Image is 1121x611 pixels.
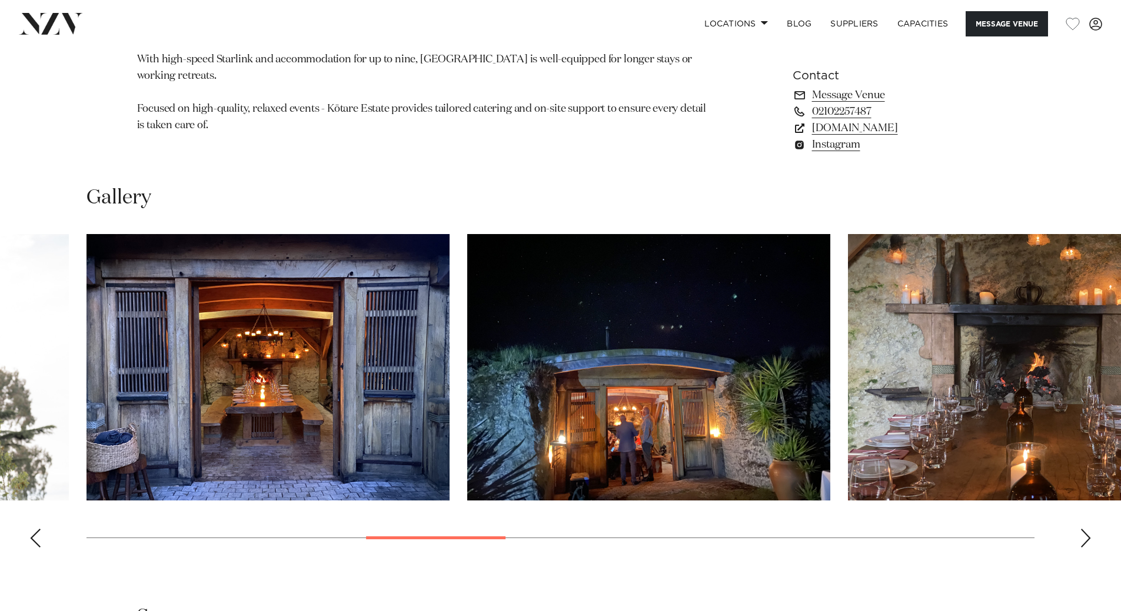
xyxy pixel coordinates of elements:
swiper-slide: 7 / 17 [467,234,830,500]
button: Message Venue [966,11,1048,36]
h6: Contact [793,67,984,85]
swiper-slide: 6 / 17 [87,234,450,500]
a: Instagram [793,136,984,153]
h2: Gallery [87,185,151,211]
a: 02102257487 [793,103,984,120]
a: Message Venue [793,87,984,103]
a: [DOMAIN_NAME] [793,120,984,136]
a: BLOG [777,11,821,36]
a: SUPPLIERS [821,11,887,36]
img: nzv-logo.png [19,13,83,34]
a: Locations [695,11,777,36]
a: Capacities [888,11,958,36]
